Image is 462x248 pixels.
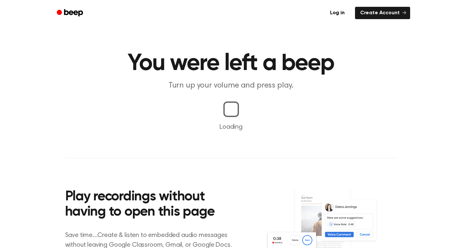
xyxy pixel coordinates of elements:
[65,189,240,220] h2: Play recordings without having to open this page
[107,80,356,91] p: Turn up your volume and press play.
[324,6,351,20] a: Log in
[8,122,454,132] p: Loading
[355,7,410,19] a: Create Account
[52,7,89,19] a: Beep
[65,52,397,75] h1: You were left a beep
